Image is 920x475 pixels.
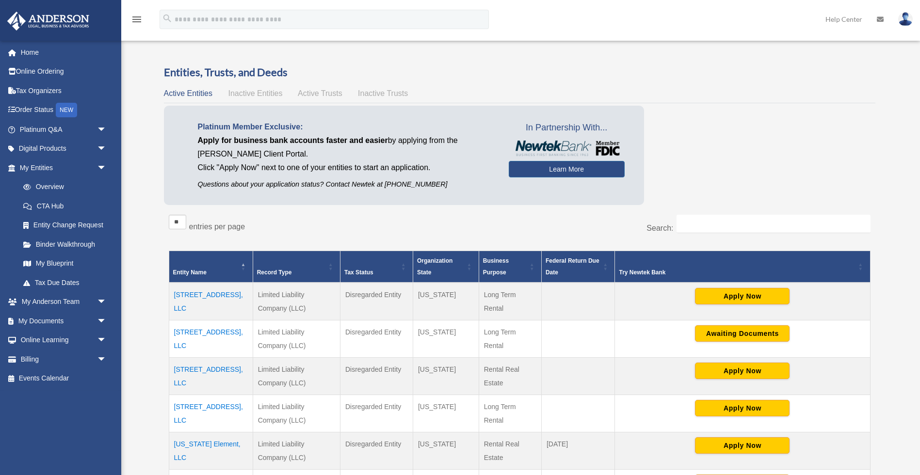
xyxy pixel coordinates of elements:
[228,89,282,97] span: Inactive Entities
[615,251,870,283] th: Try Newtek Bank : Activate to sort
[169,283,253,320] td: [STREET_ADDRESS], LLC
[509,161,625,177] a: Learn More
[413,283,479,320] td: [US_STATE]
[358,89,408,97] span: Inactive Trusts
[97,292,116,312] span: arrow_drop_down
[413,357,479,395] td: [US_STATE]
[340,283,413,320] td: Disregarded Entity
[413,251,479,283] th: Organization State: Activate to sort
[169,251,253,283] th: Entity Name: Activate to invert sorting
[253,320,340,357] td: Limited Liability Company (LLC)
[14,196,116,216] a: CTA Hub
[479,283,541,320] td: Long Term Rental
[483,257,509,276] span: Business Purpose
[97,311,116,331] span: arrow_drop_down
[97,331,116,350] span: arrow_drop_down
[7,369,121,388] a: Events Calendar
[14,235,116,254] a: Binder Walkthrough
[546,257,599,276] span: Federal Return Due Date
[541,251,615,283] th: Federal Return Due Date: Activate to sort
[56,103,77,117] div: NEW
[14,177,112,197] a: Overview
[413,320,479,357] td: [US_STATE]
[169,395,253,432] td: [STREET_ADDRESS], LLC
[198,178,494,190] p: Questions about your application status? Contact Newtek at [PHONE_NUMBER]
[198,120,494,134] p: Platinum Member Exclusive:
[198,161,494,174] p: Click "Apply Now" next to one of your entities to start an application.
[169,432,253,469] td: [US_STATE] Element, LLC
[131,17,143,25] a: menu
[695,288,790,304] button: Apply Now
[257,269,292,276] span: Record Type
[7,43,121,62] a: Home
[253,432,340,469] td: Limited Liability Company (LLC)
[169,320,253,357] td: [STREET_ADDRESS], LLC
[541,432,615,469] td: [DATE]
[479,357,541,395] td: Rental Real Estate
[164,89,212,97] span: Active Entities
[97,120,116,140] span: arrow_drop_down
[344,269,373,276] span: Tax Status
[340,395,413,432] td: Disregarded Entity
[198,136,388,144] span: Apply for business bank accounts faster and easier
[189,222,245,231] label: entries per page
[619,267,855,278] div: Try Newtek Bank
[253,283,340,320] td: Limited Liability Company (LLC)
[7,311,121,331] a: My Documentsarrow_drop_down
[7,331,121,350] a: Online Learningarrow_drop_down
[7,158,116,177] a: My Entitiesarrow_drop_down
[514,141,620,156] img: NewtekBankLogoSM.png
[164,65,875,80] h3: Entities, Trusts, and Deeds
[97,139,116,159] span: arrow_drop_down
[509,120,625,136] span: In Partnership With...
[340,320,413,357] td: Disregarded Entity
[646,224,673,232] label: Search:
[253,395,340,432] td: Limited Liability Company (LLC)
[14,273,116,292] a: Tax Due Dates
[695,325,790,342] button: Awaiting Documents
[4,12,92,31] img: Anderson Advisors Platinum Portal
[198,134,494,161] p: by applying from the [PERSON_NAME] Client Portal.
[7,292,121,312] a: My Anderson Teamarrow_drop_down
[97,349,116,369] span: arrow_drop_down
[169,357,253,395] td: [STREET_ADDRESS], LLC
[131,14,143,25] i: menu
[7,120,121,139] a: Platinum Q&Aarrow_drop_down
[695,400,790,416] button: Apply Now
[173,269,207,276] span: Entity Name
[479,320,541,357] td: Long Term Rental
[7,139,121,158] a: Digital Productsarrow_drop_down
[340,251,413,283] th: Tax Status: Activate to sort
[479,395,541,432] td: Long Term Rental
[695,363,790,379] button: Apply Now
[695,437,790,454] button: Apply Now
[479,432,541,469] td: Rental Real Estate
[413,432,479,469] td: [US_STATE]
[298,89,342,97] span: Active Trusts
[479,251,541,283] th: Business Purpose: Activate to sort
[7,100,121,120] a: Order StatusNEW
[7,81,121,100] a: Tax Organizers
[7,349,121,369] a: Billingarrow_drop_down
[7,62,121,81] a: Online Ordering
[340,432,413,469] td: Disregarded Entity
[898,12,913,26] img: User Pic
[97,158,116,178] span: arrow_drop_down
[14,254,116,273] a: My Blueprint
[413,395,479,432] td: [US_STATE]
[14,216,116,235] a: Entity Change Request
[417,257,452,276] span: Organization State
[340,357,413,395] td: Disregarded Entity
[253,251,340,283] th: Record Type: Activate to sort
[253,357,340,395] td: Limited Liability Company (LLC)
[162,13,173,24] i: search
